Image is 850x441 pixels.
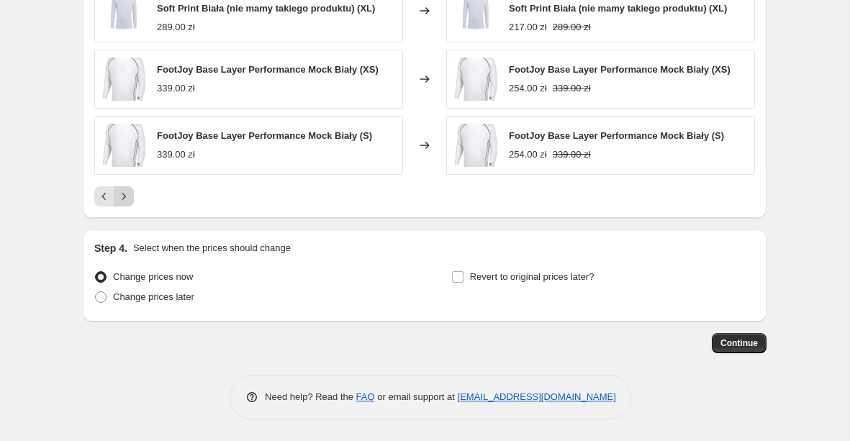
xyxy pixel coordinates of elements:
[509,64,731,75] span: FootJoy Base Layer Performance Mock Biały (XS)
[509,81,547,96] div: 254.00 zł
[94,186,114,206] button: Previous
[454,58,497,101] img: 7289_80x.jpg
[553,81,591,96] strike: 339.00 zł
[553,20,591,35] strike: 289.00 zł
[114,186,134,206] button: Next
[157,20,195,35] div: 289.00 zł
[133,241,291,255] p: Select when the prices should change
[157,147,195,162] div: 339.00 zł
[470,271,594,282] span: Revert to original prices later?
[113,291,194,302] span: Change prices later
[509,147,547,162] div: 254.00 zł
[720,337,758,349] span: Continue
[94,241,127,255] h2: Step 4.
[102,124,145,167] img: 7289_80x.jpg
[265,391,356,402] span: Need help? Read the
[458,391,616,402] a: [EMAIL_ADDRESS][DOMAIN_NAME]
[102,58,145,101] img: 7289_80x.jpg
[356,391,375,402] a: FAQ
[553,147,591,162] strike: 339.00 zł
[157,130,372,141] span: FootJoy Base Layer Performance Mock Biały (S)
[94,186,134,206] nav: Pagination
[113,271,193,282] span: Change prices now
[375,391,458,402] span: or email support at
[454,124,497,167] img: 7289_80x.jpg
[712,333,767,353] button: Continue
[509,130,724,141] span: FootJoy Base Layer Performance Mock Biały (S)
[157,64,379,75] span: FootJoy Base Layer Performance Mock Biały (XS)
[157,81,195,96] div: 339.00 zł
[509,20,547,35] div: 217.00 zł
